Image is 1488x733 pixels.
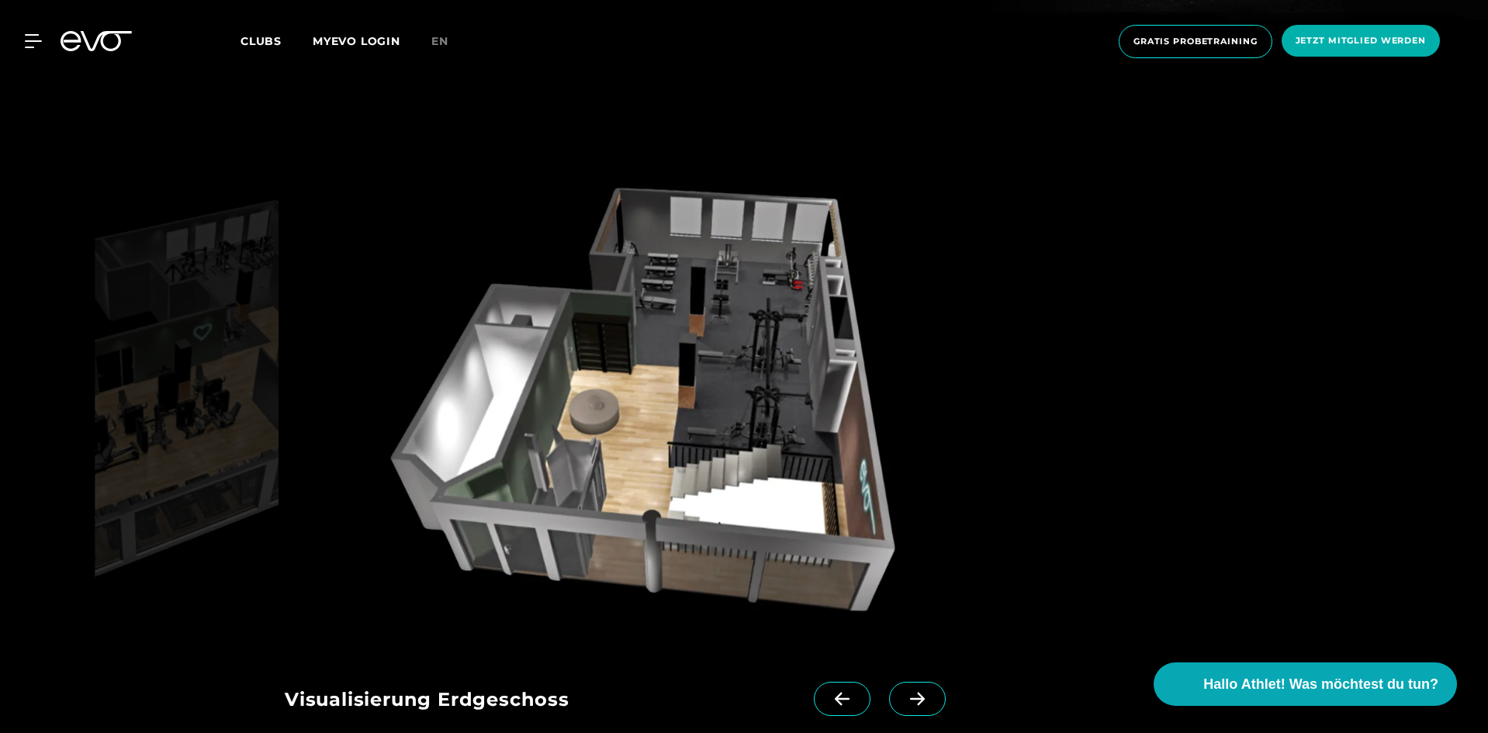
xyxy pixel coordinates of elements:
[313,34,400,48] a: MYEVO LOGIN
[1277,25,1445,58] a: Jetzt Mitglied werden
[285,167,1019,645] img: evofitness
[241,33,313,48] a: Clubs
[241,34,282,48] span: Clubs
[431,34,448,48] span: en
[1296,34,1426,47] span: Jetzt Mitglied werden
[1154,662,1457,706] button: Hallo Athlet! Was möchtest du tun?
[1203,674,1438,695] span: Hallo Athlet! Was möchtest du tun?
[95,167,279,645] img: evofitness
[1133,35,1258,48] span: Gratis Probetraining
[1114,25,1277,58] a: Gratis Probetraining
[431,33,467,50] a: en
[285,682,814,721] div: Visualisierung Erdgeschoss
